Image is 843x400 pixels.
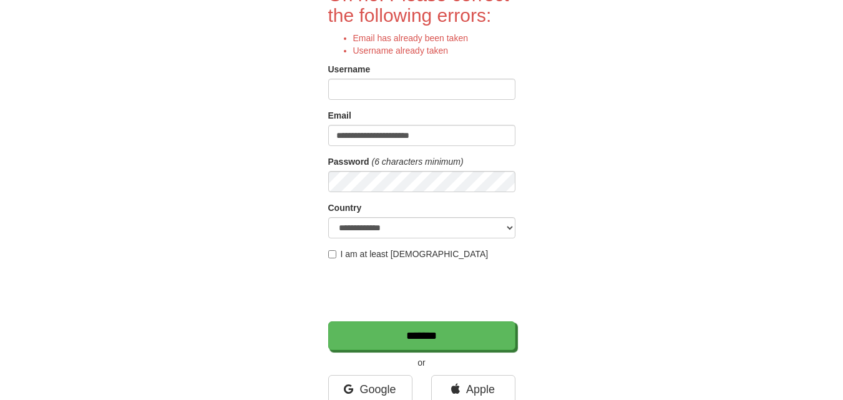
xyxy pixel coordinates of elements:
[328,202,362,214] label: Country
[328,63,371,76] label: Username
[353,32,515,44] li: Email has already been taken
[372,157,464,167] em: (6 characters minimum)
[328,250,336,258] input: I am at least [DEMOGRAPHIC_DATA]
[328,248,489,260] label: I am at least [DEMOGRAPHIC_DATA]
[353,44,515,57] li: Username already taken
[328,109,351,122] label: Email
[328,356,515,369] p: or
[328,155,369,168] label: Password
[328,266,518,315] iframe: reCAPTCHA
